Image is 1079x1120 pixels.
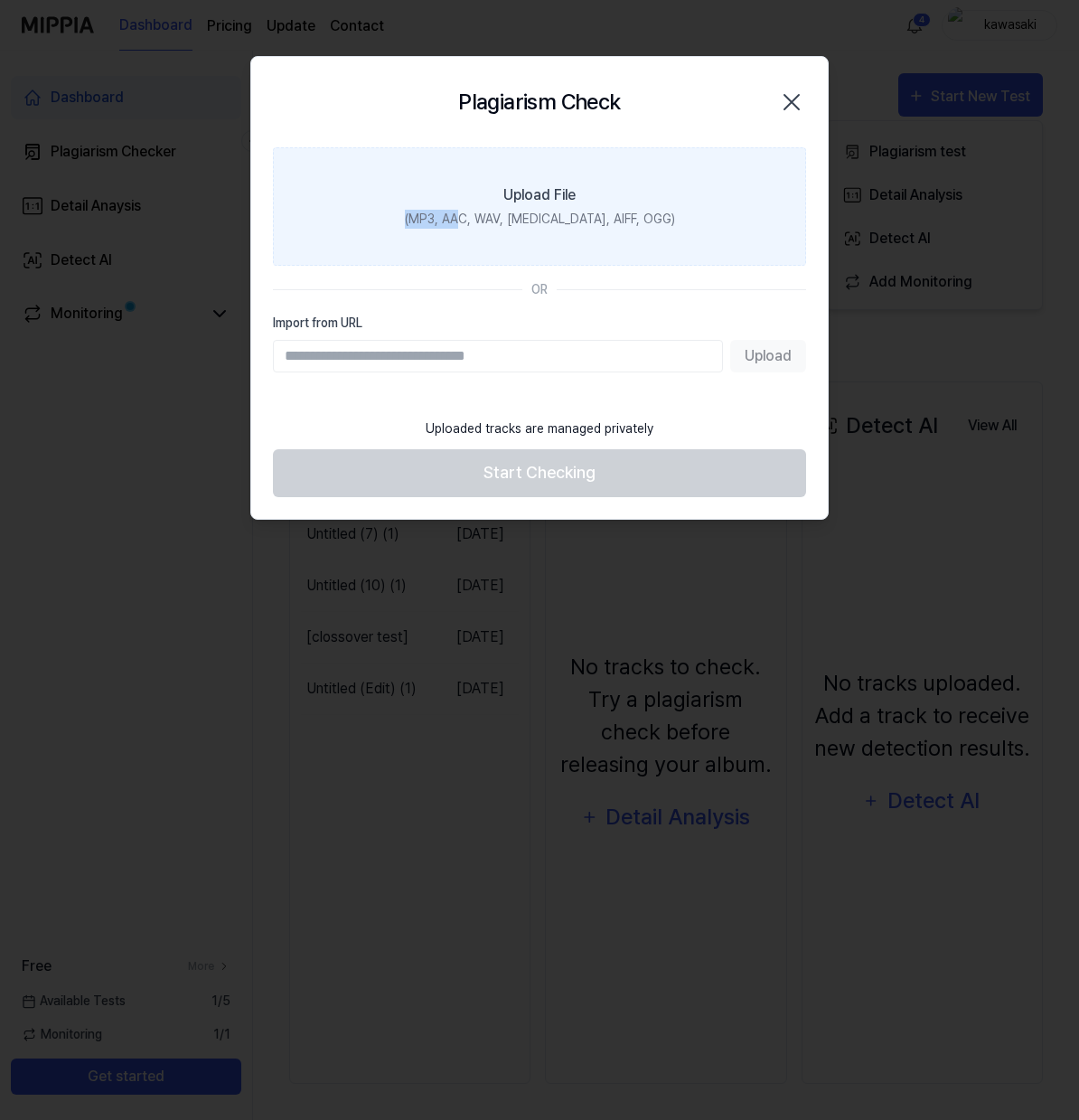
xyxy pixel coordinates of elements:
[415,409,664,449] div: Uploaded tracks are managed privately
[531,280,548,299] div: OR
[405,210,675,229] div: (MP3, AAC, WAV, [MEDICAL_DATA], AIFF, OGG)
[503,184,576,206] div: Upload File
[273,314,806,333] label: Import from URL
[458,86,620,118] h2: Plagiarism Check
